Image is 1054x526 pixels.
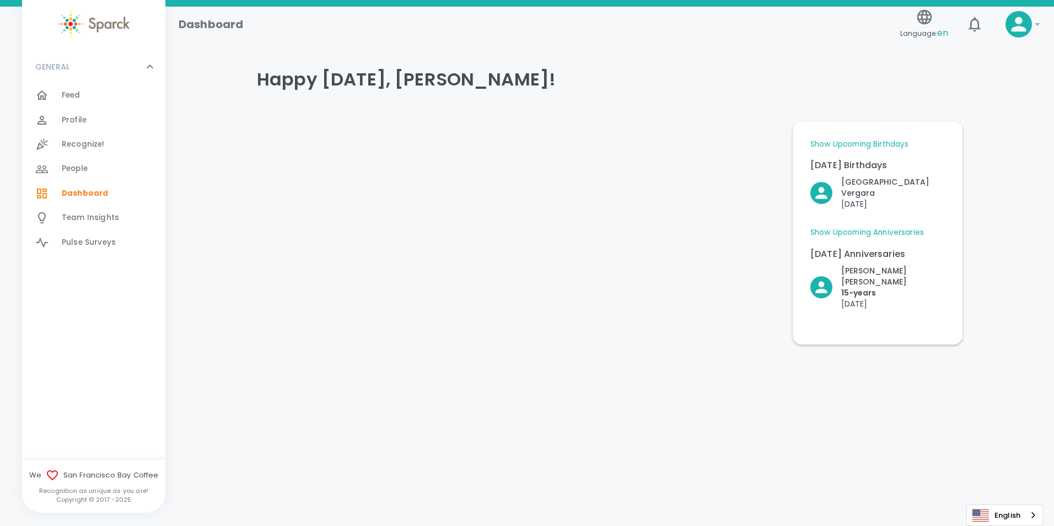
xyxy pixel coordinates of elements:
[62,163,88,174] span: People
[900,26,948,41] span: Language:
[810,159,945,172] p: [DATE] Birthdays
[802,256,945,309] div: Click to Recognize!
[179,15,243,33] h1: Dashboard
[58,11,130,37] img: Sparck logo
[22,495,165,504] p: Copyright © 2017 - 2025
[841,176,945,198] p: [GEOGRAPHIC_DATA] Vergara
[22,469,165,482] span: We San Francisco Bay Coffee
[841,265,945,287] p: [PERSON_NAME] [PERSON_NAME]
[22,206,165,230] a: Team Insights
[841,287,945,298] p: 15- years
[22,132,165,157] a: Recognize!
[62,237,116,248] span: Pulse Surveys
[966,504,1043,526] div: Language
[937,26,948,39] span: en
[22,50,165,83] div: GENERAL
[62,212,119,223] span: Team Insights
[22,108,165,132] a: Profile
[62,115,87,126] span: Profile
[810,248,945,261] p: [DATE] Anniversaries
[35,61,69,72] p: GENERAL
[810,227,924,238] a: Show Upcoming Anniversaries
[810,176,945,210] button: Click to Recognize!
[841,198,945,210] p: [DATE]
[22,181,165,206] a: Dashboard
[810,265,945,309] button: Click to Recognize!
[257,68,962,90] h4: Happy [DATE], [PERSON_NAME]!
[22,230,165,255] a: Pulse Surveys
[22,11,165,37] a: Sparck logo
[841,298,945,309] p: [DATE]
[62,90,80,101] span: Feed
[62,139,105,150] span: Recognize!
[22,83,165,108] a: Feed
[22,83,165,259] div: GENERAL
[966,504,1043,526] aside: Language selected: English
[62,188,108,199] span: Dashboard
[810,139,908,150] a: Show Upcoming Birthdays
[896,5,953,44] button: Language:en
[22,486,165,495] p: Recognition as unique as you are!
[802,168,945,210] div: Click to Recognize!
[967,505,1042,525] a: English
[22,157,165,181] a: People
